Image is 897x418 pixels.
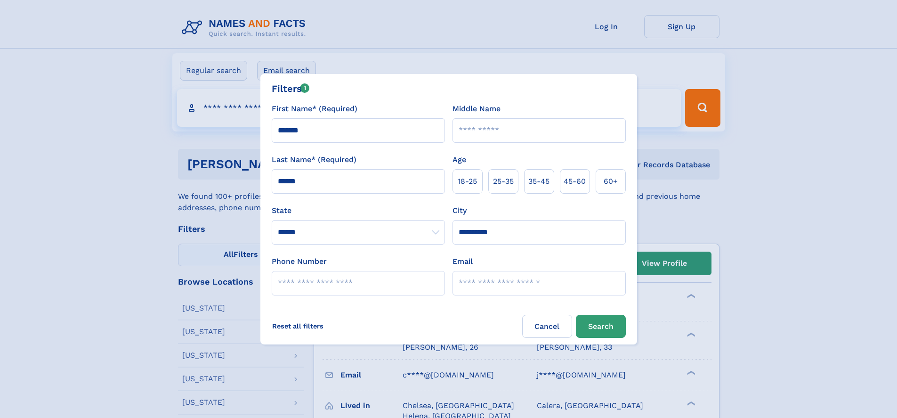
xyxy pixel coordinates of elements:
label: Cancel [522,315,572,338]
label: First Name* (Required) [272,103,357,115]
span: 18‑25 [458,176,477,187]
span: 25‑35 [493,176,514,187]
label: City [453,205,467,216]
label: Last Name* (Required) [272,154,356,165]
button: Search [576,315,626,338]
div: Filters [272,82,310,96]
label: Phone Number [272,256,327,267]
label: Email [453,256,473,267]
span: 45‑60 [564,176,586,187]
label: Middle Name [453,103,501,115]
label: Age [453,154,466,165]
label: Reset all filters [266,315,330,337]
span: 35‑45 [528,176,550,187]
label: State [272,205,445,216]
span: 60+ [604,176,618,187]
